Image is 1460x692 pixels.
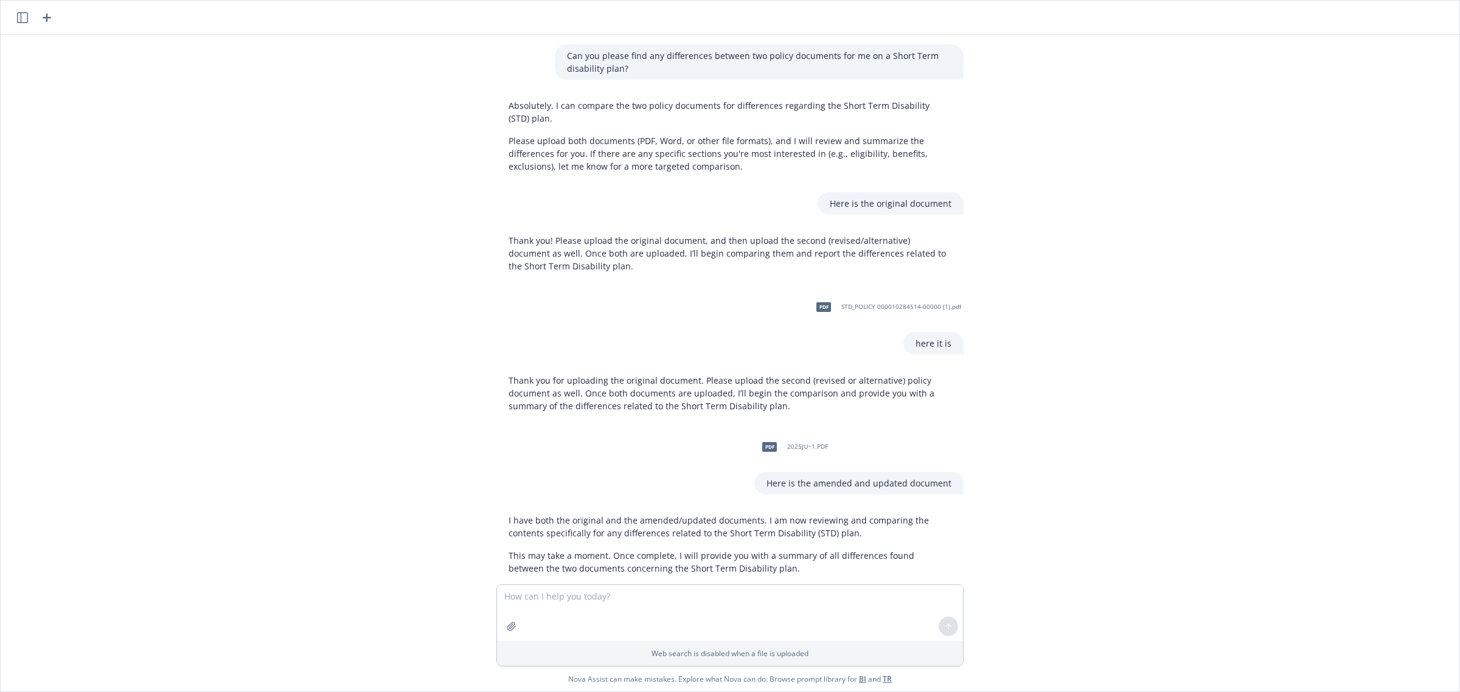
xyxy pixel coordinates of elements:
[509,234,951,272] p: Thank you! Please upload the original document, and then upload the second (revised/alternative) ...
[916,337,951,350] p: here it is
[504,648,956,659] p: Web search is disabled when a file is uploaded
[762,442,777,451] span: PDF
[883,674,892,684] a: TR
[509,549,951,575] p: This may take a moment. Once complete, I will provide you with a summary of all differences found...
[830,197,951,210] p: Here is the original document
[754,432,830,462] div: PDF2025JU~1.PDF
[509,99,951,125] p: Absolutely, I can compare the two policy documents for differences regarding the Short Term Disab...
[859,674,866,684] a: BI
[808,292,964,322] div: pdfSTD_POLICY 000010284514-00000 (1).pdf
[509,374,951,412] p: Thank you for uploading the original document. Please upload the second (revised or alternative) ...
[5,666,1455,691] span: Nova Assist can make mistakes. Explore what Nova can do: Browse prompt library for and
[509,134,951,173] p: Please upload both documents (PDF, Word, or other file formats), and I will review and summarize ...
[841,303,961,311] span: STD_POLICY 000010284514-00000 (1).pdf
[816,302,831,311] span: pdf
[787,443,828,451] span: 2025JU~1.PDF
[509,514,951,539] p: I have both the original and the amended/updated documents. I am now reviewing and comparing the ...
[567,49,951,75] p: Can you please find any differences between two policy documents for me on a Short Term disabilit...
[766,477,951,490] p: Here is the amended and updated document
